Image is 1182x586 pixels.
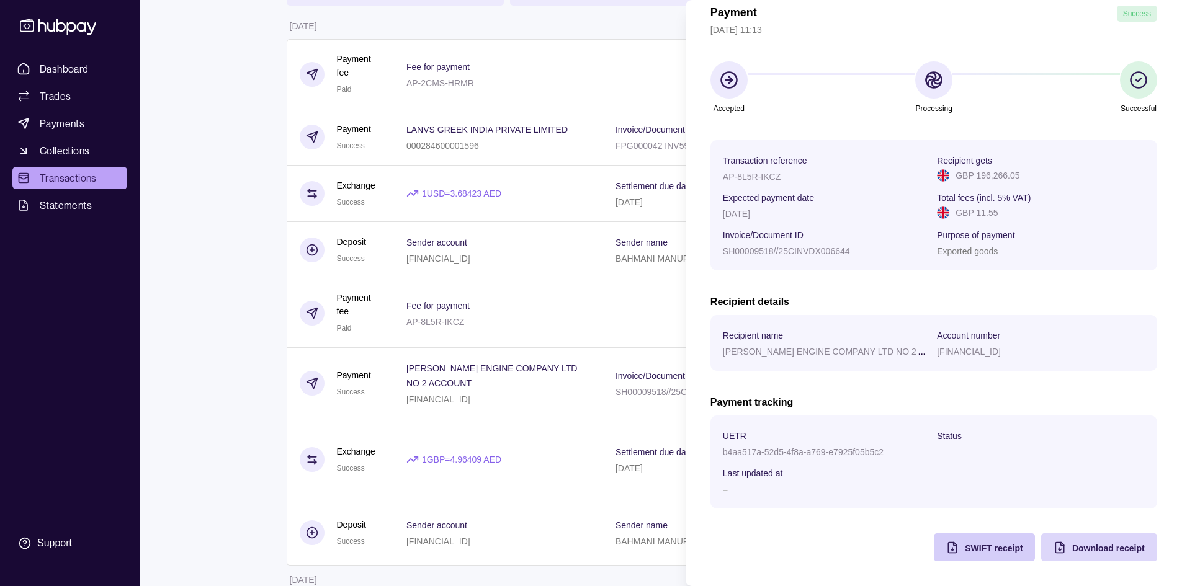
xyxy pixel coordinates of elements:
[937,156,992,166] p: Recipient gets
[723,156,807,166] p: Transaction reference
[710,6,757,22] h1: Payment
[723,431,746,441] p: UETR
[723,246,850,256] p: SH00009518//25CINVDX006644
[937,206,949,219] img: gb
[723,172,781,182] p: AP-8L5R-IKCZ
[1123,9,1151,18] span: Success
[956,206,998,220] p: GBP 11.55
[723,193,814,203] p: Expected payment date
[937,447,942,457] p: –
[723,447,884,457] p: b4aa517a-52d5-4f8a-a769-e7925f05b5c2
[710,295,1157,309] h2: Recipient details
[937,169,949,182] img: gb
[723,209,750,219] p: [DATE]
[937,331,1000,340] p: Account number
[714,102,745,115] p: Accepted
[956,169,1019,182] p: GBP 196,266.05
[723,230,804,240] p: Invoice/Document ID
[723,484,728,494] p: –
[1041,533,1157,561] button: Download receipt
[937,431,962,441] p: Status
[710,23,1157,37] p: [DATE] 11:13
[723,345,961,357] p: [PERSON_NAME] ENGINE COMPANY LTD NO 2 ACCOUNT
[965,543,1023,553] span: SWIFT receipt
[937,246,998,256] p: Exported goods
[1121,102,1157,115] p: Successful
[710,396,1157,409] h2: Payment tracking
[937,193,1031,203] p: Total fees (incl. 5% VAT)
[937,347,1001,357] p: [FINANCIAL_ID]
[937,230,1014,240] p: Purpose of payment
[934,533,1035,561] button: SWIFT receipt
[915,102,952,115] p: Processing
[723,331,783,340] p: Recipient name
[1072,543,1145,553] span: Download receipt
[723,468,783,478] p: Last updated at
